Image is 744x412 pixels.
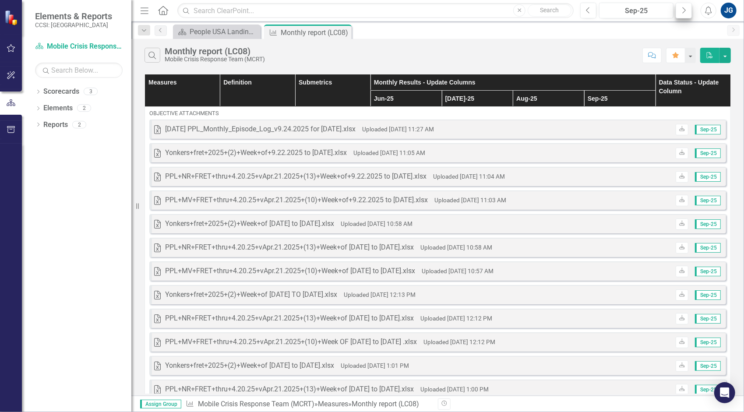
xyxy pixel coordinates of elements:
[149,109,726,117] div: Attachments
[35,21,112,28] small: CCSI: [GEOGRAPHIC_DATA]
[341,220,413,227] small: Uploaded [DATE] 10:58 AM
[165,313,414,324] div: PPL+NR+FRET+thru+4.20.25+vApr.21.2025+(13)+Week+of [DATE] to [DATE].xlsx
[695,267,721,276] span: Sep-25
[695,385,721,394] span: Sep-25
[352,400,419,408] div: Monthly report (LC08)
[420,244,492,251] small: Uploaded [DATE] 10:58 AM
[35,42,123,52] a: Mobile Crisis Response Team (MCRT)
[695,125,721,134] span: Sep-25
[149,110,179,116] span: objective
[281,27,349,38] div: Monthly report (LC08)
[175,26,258,37] a: People USA Landing Page
[695,314,721,324] span: Sep-25
[165,195,428,205] div: PPL+MV+FRET+thru+4.20.25+vApr.21.2025+(10)+Week+of+9.22.2025 to [DATE].xlsx
[198,400,314,408] a: Mobile Crisis Response Team (MCRT)
[721,3,737,18] button: JG
[599,3,673,18] button: Sep-25
[695,172,721,182] span: Sep-25
[422,268,494,275] small: Uploaded [DATE] 10:57 AM
[177,3,574,18] input: Search ClearPoint...
[695,148,721,158] span: Sep-25
[602,6,670,16] div: Sep-25
[420,386,489,393] small: Uploaded [DATE] 1:00 PM
[165,148,347,158] div: Yonkers+fret+2025+(2)+Week+of+9.22.2025 to [DATE].xlsx
[165,124,356,134] div: [DATE] PPL_Monthly_Episode_Log_v9.24.2025 for [DATE].xlsx
[35,11,112,21] span: Elements & Reports
[165,384,414,394] div: PPL+NR+FRET+thru+4.20.25+vApr.21.2025+(13)+Week+of [DATE] to [DATE].xlsx
[165,46,265,56] div: Monthly report (LC08)
[695,243,721,253] span: Sep-25
[420,315,492,322] small: Uploaded [DATE] 12:12 PM
[4,10,20,25] img: ClearPoint Strategy
[540,7,559,14] span: Search
[318,400,348,408] a: Measures
[165,290,337,300] div: Yonkers+fret+2025+(2)+Week+of [DATE] TO [DATE].xlsx
[140,400,181,408] span: Assign Group
[190,26,258,37] div: People USA Landing Page
[423,338,495,345] small: Uploaded [DATE] 12:12 PM
[695,290,721,300] span: Sep-25
[43,87,79,97] a: Scorecards
[341,362,409,369] small: Uploaded [DATE] 1:01 PM
[433,173,505,180] small: Uploaded [DATE] 11:04 AM
[695,361,721,371] span: Sep-25
[353,149,425,156] small: Uploaded [DATE] 11:05 AM
[165,219,334,229] div: Yonkers+fret+2025+(2)+Week+of [DATE] to [DATE].xlsx
[84,88,98,95] div: 3
[165,361,334,371] div: Yonkers+fret+2025+(2)+Week+of [DATE] to [DATE].xlsx
[77,105,91,112] div: 2
[72,121,86,128] div: 2
[165,172,427,182] div: PPL+NR+FRET+thru+4.20.25+vApr.21.2025+(13)+Week+of+9.22.2025 to [DATE].xlsx
[43,120,68,130] a: Reports
[695,338,721,347] span: Sep-25
[528,4,571,17] button: Search
[165,266,415,276] div: PPL+MV+FRET+thru+4.20.25+vApr.21.2025+(10)+Week+of [DATE] to [DATE].xlsx
[695,219,721,229] span: Sep-25
[434,197,506,204] small: Uploaded [DATE] 11:03 AM
[165,337,417,347] div: PPL+MV+FRET+thru+4.20.25+vApr.21.2025+(10)+Week OF [DATE] to [DATE] .xlsx
[695,196,721,205] span: Sep-25
[165,56,265,63] div: Mobile Crisis Response Team (MCRT)
[165,243,414,253] div: PPL+NR+FRET+thru+4.20.25+vApr.21.2025+(13)+Week+of [DATE] to [DATE].xlsx
[186,399,431,409] div: » »
[35,63,123,78] input: Search Below...
[362,126,434,133] small: Uploaded [DATE] 11:27 AM
[714,382,735,403] div: Open Intercom Messenger
[43,103,73,113] a: Elements
[344,291,416,298] small: Uploaded [DATE] 12:13 PM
